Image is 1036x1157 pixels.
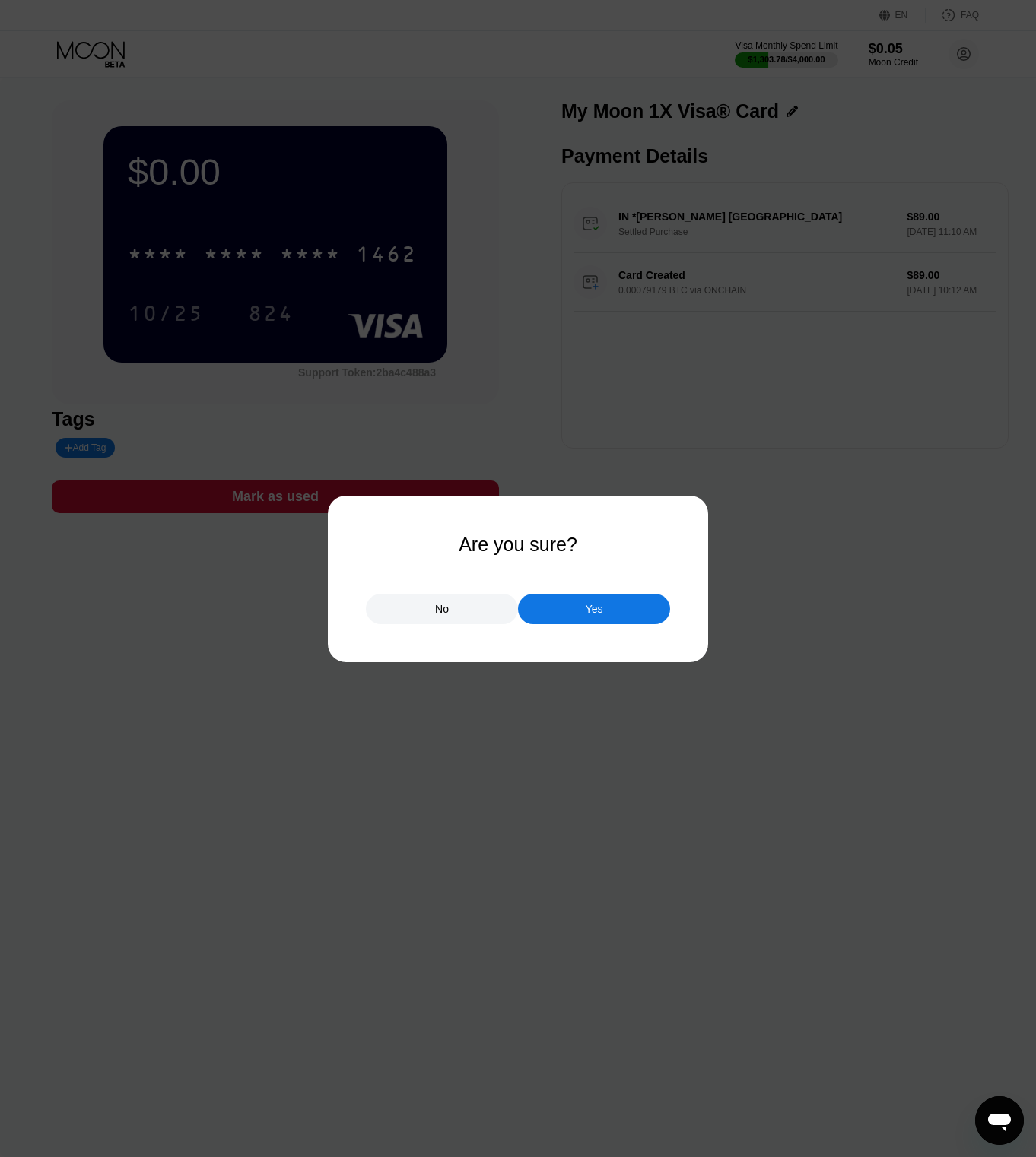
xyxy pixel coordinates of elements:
[586,602,603,616] div: Yes
[975,1096,1024,1145] iframe: Button to launch messaging window
[518,594,670,624] div: Yes
[459,534,577,556] div: Are you sure?
[435,602,449,616] div: No
[366,594,518,624] div: No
